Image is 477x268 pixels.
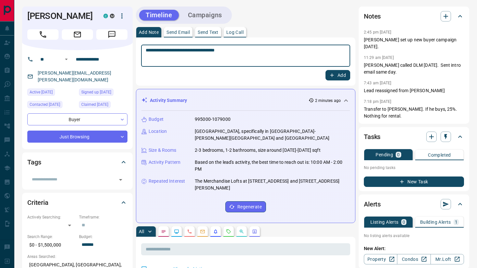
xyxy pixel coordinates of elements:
div: Tags [27,154,127,170]
p: Pending [376,152,393,157]
button: New Task [364,176,464,187]
p: 11:29 am [DATE] [364,55,394,60]
button: Regenerate [225,201,266,212]
div: Mon Sep 12 2016 [79,89,127,98]
svg: Calls [187,229,192,234]
div: Criteria [27,195,127,210]
p: Activity Pattern [149,159,180,166]
div: Notes [364,8,464,24]
svg: Requests [226,229,231,234]
a: [PERSON_NAME][EMAIL_ADDRESS][PERSON_NAME][DOMAIN_NAME] [38,70,111,82]
div: Activity Summary2 minutes ago [141,94,350,106]
p: Timeframe: [79,214,127,220]
p: Lead reassigned from [PERSON_NAME] [364,87,464,94]
div: Just Browsing [27,131,127,143]
p: Transfer to [PERSON_NAME]. If he buys, 25%. Nothing for rental. [364,106,464,120]
div: Alerts [364,196,464,212]
svg: Notes [161,229,166,234]
p: 0 [403,220,405,224]
p: All [139,229,144,234]
span: Call [27,29,59,40]
p: $0 - $1,500,000 [27,240,76,250]
button: Add [325,70,350,80]
p: Areas Searched: [27,254,127,260]
div: mrloft.ca [110,14,114,18]
p: The Merchandise Lofts at [STREET_ADDRESS] and [STREET_ADDRESS][PERSON_NAME] [195,178,350,191]
span: Signed up [DATE] [81,89,111,95]
svg: Agent Actions [252,229,257,234]
p: 2:45 pm [DATE] [364,30,391,35]
button: Open [116,175,125,184]
p: Size & Rooms [149,147,177,154]
p: Activity Summary [150,97,187,104]
p: Send Text [198,30,219,35]
button: Timeline [139,10,179,21]
p: Building Alerts [420,220,451,224]
button: Open [62,55,70,63]
p: Actively Searching: [27,214,76,220]
p: Listing Alerts [370,220,399,224]
h2: Criteria [27,197,48,208]
p: No listing alerts available [364,233,464,239]
div: Buyer [27,113,127,125]
p: Search Range: [27,234,76,240]
p: 7:18 pm [DATE] [364,99,391,104]
p: Add Note [139,30,159,35]
p: [GEOGRAPHIC_DATA], specifically in [GEOGRAPHIC_DATA]-[PERSON_NAME][GEOGRAPHIC_DATA] and [GEOGRAPH... [195,128,350,142]
div: Wed Sep 11 2024 [79,101,127,110]
span: Contacted [DATE] [30,101,60,108]
p: Budget: [79,234,127,240]
p: 7:43 am [DATE] [364,81,391,85]
svg: Lead Browsing Activity [174,229,179,234]
p: Location [149,128,167,135]
span: Active [DATE] [30,89,53,95]
div: Thu Aug 14 2025 [27,89,76,98]
h2: Tasks [364,132,380,142]
a: Condos [397,254,431,264]
p: 0 [397,152,400,157]
p: Log Call [226,30,244,35]
a: Mr.Loft [431,254,464,264]
p: Repeated Interest [149,178,185,185]
p: Budget [149,116,164,123]
p: No pending tasks [364,163,464,173]
button: Campaigns [181,10,229,21]
a: Property [364,254,397,264]
svg: Opportunities [239,229,244,234]
p: Completed [428,153,451,157]
p: [PERSON_NAME] called DLM [DATE]. Sent intro email same day. [364,62,464,76]
div: Sat Sep 21 2024 [27,101,76,110]
p: Based on the lead's activity, the best time to reach out is: 10:00 AM - 2:00 PM [195,159,350,173]
p: [PERSON_NAME] set up new buyer campaign [DATE]. [364,36,464,50]
span: Message [96,29,127,40]
h1: [PERSON_NAME] [27,11,94,21]
svg: Listing Alerts [213,229,218,234]
div: condos.ca [103,14,108,18]
h2: Tags [27,157,41,167]
span: Email [62,29,93,40]
h2: Notes [364,11,381,21]
p: New Alert: [364,245,464,252]
p: 995000-1079000 [195,116,231,123]
p: Send Email [166,30,190,35]
p: 2 minutes ago [315,98,341,104]
span: Claimed [DATE] [81,101,108,108]
svg: Emails [200,229,205,234]
p: 1 [455,220,457,224]
div: Tasks [364,129,464,145]
h2: Alerts [364,199,381,209]
p: 2-3 bedrooms, 1-2 bathrooms, size around [DATE]-[DATE] sqft [195,147,321,154]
